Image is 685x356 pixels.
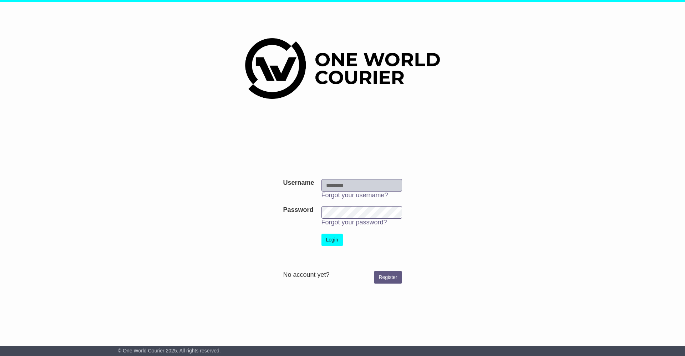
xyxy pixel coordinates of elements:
[245,38,440,99] img: One World
[283,271,402,279] div: No account yet?
[321,192,388,199] a: Forgot your username?
[283,179,314,187] label: Username
[321,219,387,226] a: Forgot your password?
[321,234,343,246] button: Login
[374,271,402,284] a: Register
[118,348,221,354] span: © One World Courier 2025. All rights reserved.
[283,206,313,214] label: Password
